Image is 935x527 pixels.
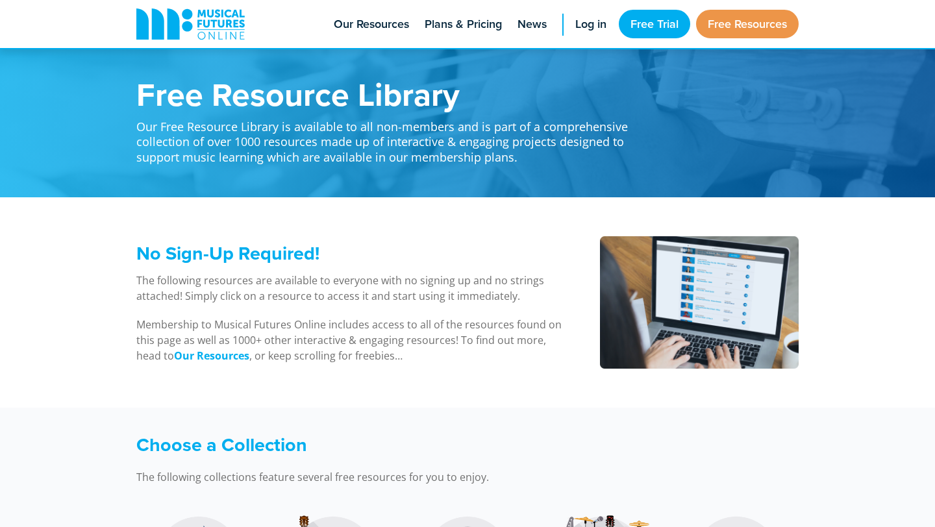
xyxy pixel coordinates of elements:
[174,349,249,363] strong: Our Resources
[136,469,643,485] p: The following collections feature several free resources for you to enjoy.
[619,10,690,38] a: Free Trial
[136,78,643,110] h1: Free Resource Library
[136,239,319,267] span: No Sign-Up Required!
[136,110,643,165] p: Our Free Resource Library is available to all non-members and is part of a comprehensive collecti...
[136,273,567,304] p: The following resources are available to everyone with no signing up and no strings attached! Sim...
[136,317,567,363] p: Membership to Musical Futures Online includes access to all of the resources found on this page a...
[425,16,502,33] span: Plans & Pricing
[696,10,799,38] a: Free Resources
[174,349,249,363] a: Our Resources
[517,16,547,33] span: News
[136,434,643,456] h3: Choose a Collection
[334,16,409,33] span: Our Resources
[575,16,606,33] span: Log in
